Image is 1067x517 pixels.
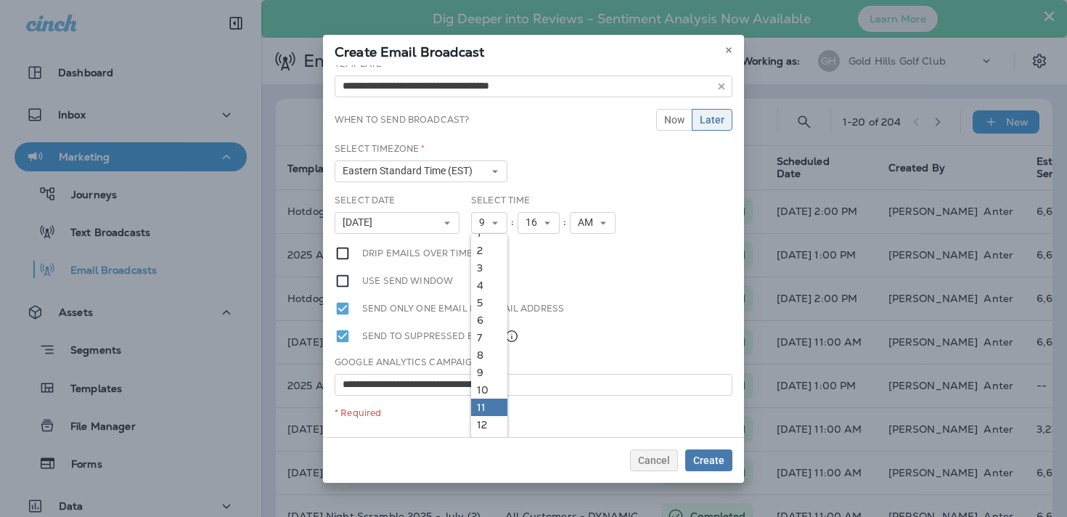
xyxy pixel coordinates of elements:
[526,216,543,229] span: 16
[638,455,670,465] span: Cancel
[362,273,453,289] label: Use send window
[693,455,724,465] span: Create
[343,216,378,229] span: [DATE]
[362,245,473,261] label: Drip emails over time
[479,216,491,229] span: 9
[471,312,507,329] a: 6
[692,109,732,131] button: Later
[578,216,599,229] span: AM
[570,212,616,234] button: AM
[471,242,507,259] a: 2
[700,115,724,125] span: Later
[335,212,459,234] button: [DATE]
[518,212,560,234] button: 16
[471,195,531,206] label: Select Time
[560,212,570,234] div: :
[471,212,507,234] button: 9
[471,416,507,433] a: 12
[335,195,396,206] label: Select Date
[471,259,507,277] a: 3
[362,328,519,344] label: Send to suppressed emails.
[335,143,425,155] label: Select Timezone
[335,160,507,182] button: Eastern Standard Time (EST)
[335,357,505,368] label: Google Analytics Campaign Title
[323,35,744,65] div: Create Email Broadcast
[335,407,732,419] div: * Required
[471,294,507,312] a: 5
[630,449,678,471] button: Cancel
[507,212,518,234] div: :
[343,165,478,177] span: Eastern Standard Time (EST)
[471,381,507,399] a: 10
[471,346,507,364] a: 8
[471,329,507,346] a: 7
[335,114,469,126] label: When to send broadcast?
[656,109,692,131] button: Now
[685,449,732,471] button: Create
[471,399,507,416] a: 11
[471,277,507,294] a: 4
[362,301,564,317] label: Send only one email per email address
[664,115,684,125] span: Now
[471,364,507,381] a: 9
